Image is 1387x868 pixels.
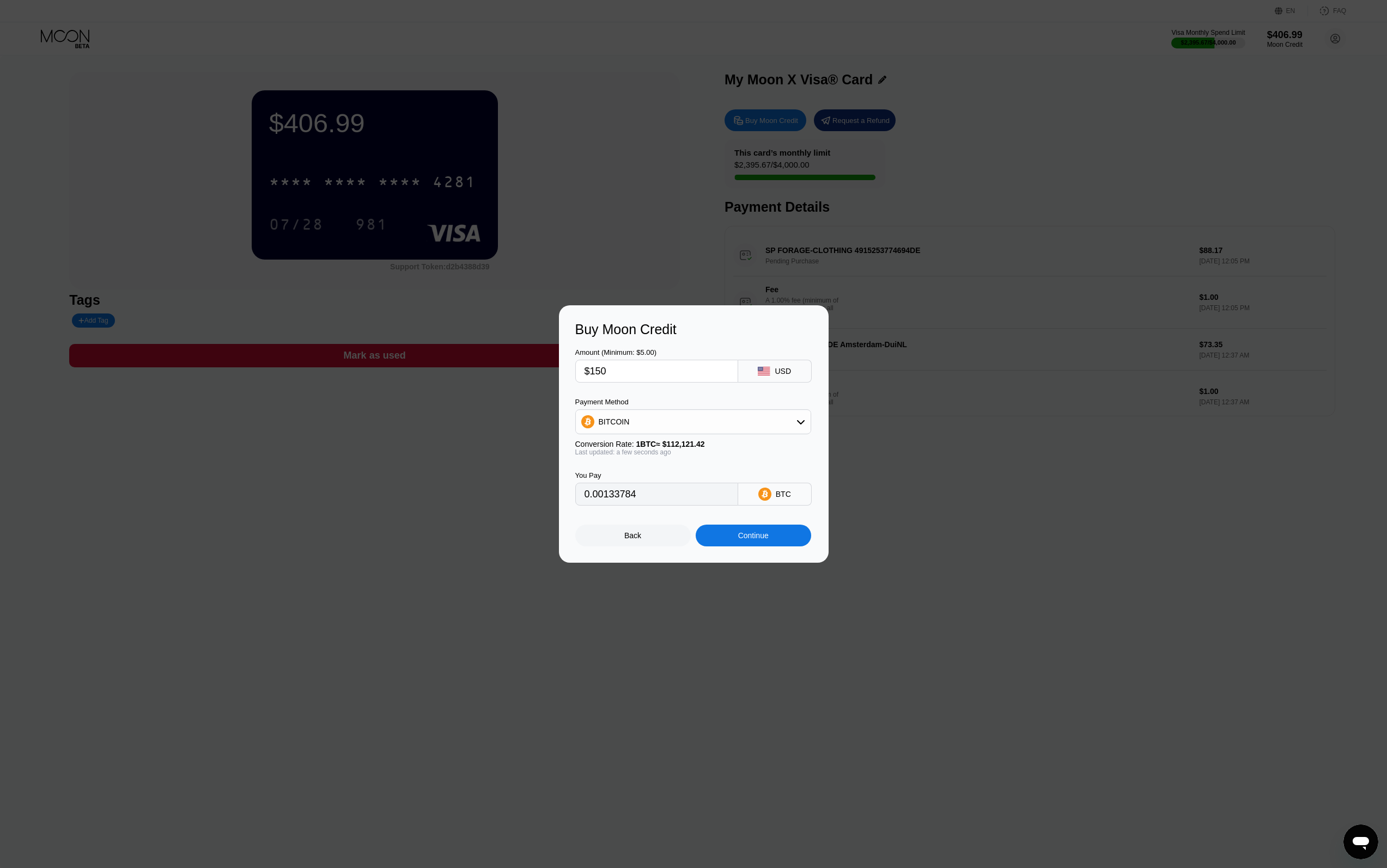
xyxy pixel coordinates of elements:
div: BITCOIN [576,411,811,433]
div: Continue [696,525,811,546]
div: Last updated: a few seconds ago [575,448,811,456]
div: USD [775,367,791,375]
div: Continue [738,531,769,540]
iframe: Schaltfläche zum Öffnen des Messaging-Fensters [1343,824,1378,859]
span: 1 BTC ≈ $112,121.42 [636,440,705,448]
div: Conversion Rate: [575,440,811,448]
div: Buy Moon Credit [575,322,812,337]
div: Back [575,525,691,546]
div: BITCOIN [599,417,630,426]
div: Payment Method [575,398,811,406]
div: You Pay [575,471,738,479]
input: $0.00 [585,360,729,382]
div: Amount (Minimum: $5.00) [575,348,738,356]
div: BTC [776,490,791,498]
div: Back [624,531,641,540]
